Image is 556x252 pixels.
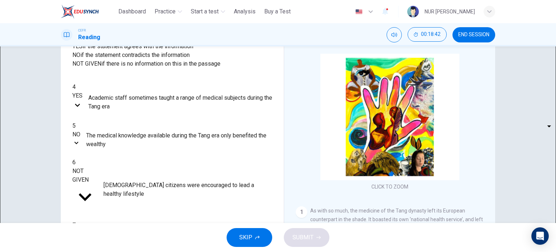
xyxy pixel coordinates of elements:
[458,32,489,38] span: END SESSION
[72,51,80,58] span: NO
[296,206,307,218] div: 1
[72,60,101,67] span: NOT GIVEN
[421,32,441,37] span: 00:18:42
[408,27,447,42] div: Hide
[104,181,272,198] span: [DEMOGRAPHIC_DATA] citizens were encouraged to lead a healthy lifestyle
[354,9,363,15] img: en
[72,159,76,166] span: 6
[72,83,76,90] span: 4
[239,232,252,243] span: SKIP
[191,7,219,16] span: Start a test
[72,167,98,184] div: NOT GIVEN
[531,227,549,245] div: Open Intercom Messenger
[407,6,419,17] img: Profile picture
[234,7,256,16] span: Analysis
[155,7,176,16] span: Practice
[264,7,291,16] span: Buy a Test
[61,4,99,19] img: ELTC logo
[78,33,100,42] h1: Reading
[88,94,272,111] span: Academic staff sometimes taught a range of medical subjects during the Tang era
[80,51,190,58] span: if the statement contradicts the information
[72,222,76,228] span: 7
[101,60,220,67] span: if there is no information on this in the passage
[387,27,402,42] div: Mute
[118,7,146,16] span: Dashboard
[72,130,80,139] div: NO
[86,131,272,149] span: The medical knowledge available during the Tang era only benefited the wealthy
[78,28,86,33] span: CEFR
[425,7,475,16] div: NUR [PERSON_NAME]
[72,91,83,100] div: YES
[72,122,76,129] span: 5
